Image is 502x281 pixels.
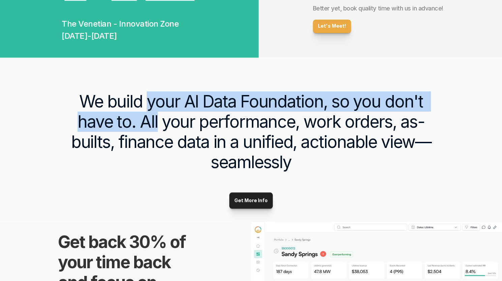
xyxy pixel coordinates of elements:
p: Let's Meet! [318,23,346,29]
iframe: Chat Widget [381,195,502,281]
a: Let's Meet! [313,20,351,33]
h2: The Venetian - Innovation Zone [DATE]-[DATE] [62,18,183,42]
h3: We build your AI Data Foundation, so you don't have to. All your performance, work orders, as-bui... [61,91,441,172]
a: Get More Info [229,192,273,209]
p: Get More Info [234,198,268,204]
